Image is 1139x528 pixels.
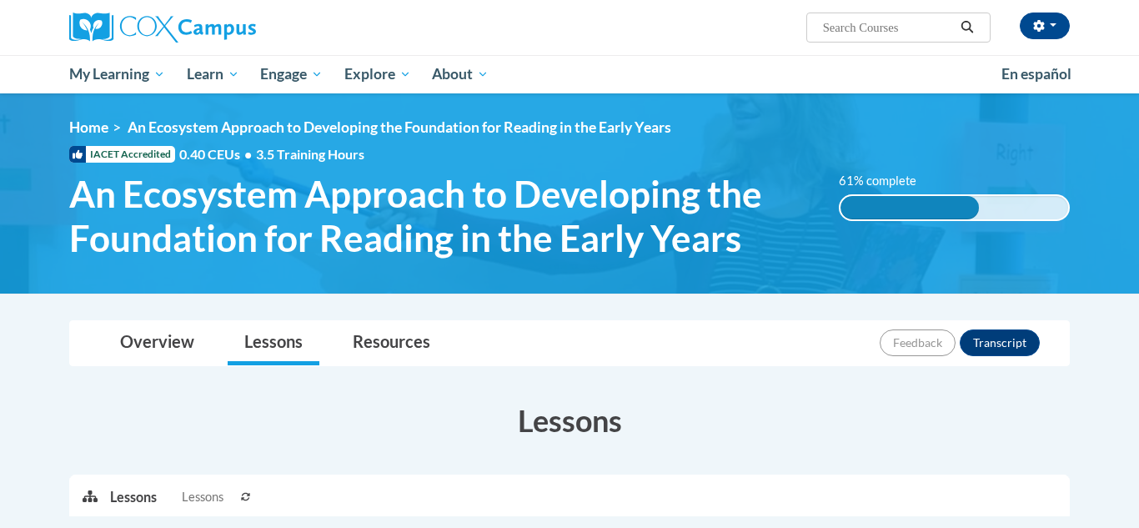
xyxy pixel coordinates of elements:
[179,145,256,163] span: 0.40 CEUs
[880,329,956,356] button: Feedback
[991,57,1082,92] a: En español
[256,146,364,162] span: 3.5 Training Hours
[110,488,157,506] p: Lessons
[960,329,1040,356] button: Transcript
[187,64,239,84] span: Learn
[344,64,411,84] span: Explore
[432,64,489,84] span: About
[128,118,671,136] span: An Ecosystem Approach to Developing the Foundation for Reading in the Early Years
[69,172,814,260] span: An Ecosystem Approach to Developing the Foundation for Reading in the Early Years
[1020,13,1070,39] button: Account Settings
[334,55,422,93] a: Explore
[228,321,319,365] a: Lessons
[58,55,176,93] a: My Learning
[69,118,108,136] a: Home
[244,146,252,162] span: •
[821,18,955,38] input: Search Courses
[336,321,447,365] a: Resources
[103,321,211,365] a: Overview
[182,488,223,506] span: Lessons
[176,55,250,93] a: Learn
[69,400,1070,441] h3: Lessons
[69,13,256,43] img: Cox Campus
[69,13,386,43] a: Cox Campus
[44,55,1095,93] div: Main menu
[955,18,980,38] button: Search
[839,172,935,190] label: 61% complete
[249,55,334,93] a: Engage
[1001,65,1071,83] span: En español
[840,196,980,219] div: 61% complete
[422,55,500,93] a: About
[260,64,323,84] span: Engage
[69,146,175,163] span: IACET Accredited
[69,64,165,84] span: My Learning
